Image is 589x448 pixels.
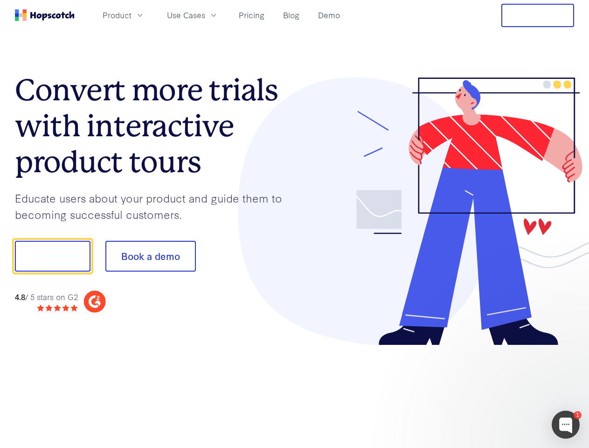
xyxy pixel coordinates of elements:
div: 1 [574,411,582,419]
button: Product [97,7,150,23]
span: Use Cases [167,9,205,21]
strong: 4.8 [15,291,25,302]
button: Book a demo [105,241,196,272]
button: Free Trial [501,4,574,27]
button: Show me! [15,241,90,272]
span: Product [103,9,132,21]
a: Pricing [235,7,268,23]
button: Use Cases [161,7,224,23]
a: Demo [314,7,344,23]
p: Educate users about your product and guide them to becoming successful customers. [15,190,295,222]
div: / 5 stars on G2 [15,291,78,303]
a: Blog [279,7,303,23]
h1: Convert more trials with interactive product tours [15,72,295,180]
a: Home [15,9,75,21]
